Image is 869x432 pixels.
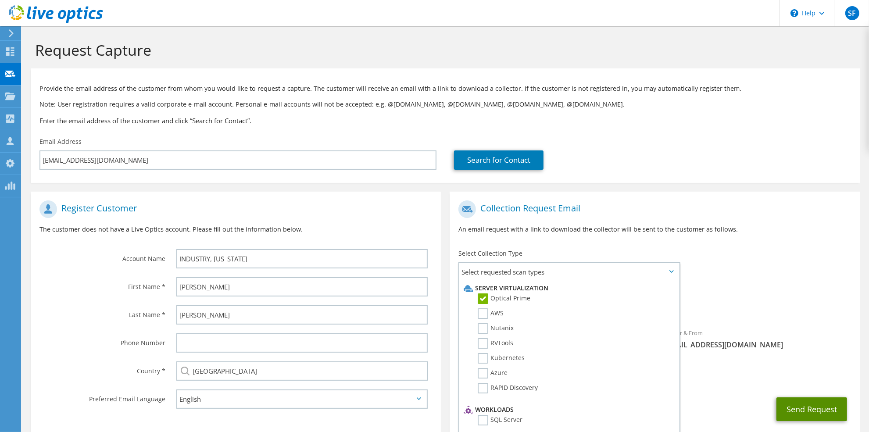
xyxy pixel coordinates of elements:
label: RAPID Discovery [478,383,538,393]
svg: \n [790,9,798,17]
a: Search for Contact [454,150,544,170]
label: RVTools [478,338,513,349]
div: Sender & From [655,324,860,354]
label: Nutanix [478,323,514,334]
h1: Request Capture [35,41,851,59]
p: The customer does not have a Live Optics account. Please fill out the information below. [39,225,432,234]
label: Preferred Email Language [39,389,165,403]
p: An email request with a link to download the collector will be sent to the customer as follows. [458,225,851,234]
h1: Register Customer [39,200,428,218]
label: Country * [39,361,165,375]
label: SQL Server [478,415,522,425]
label: Phone Number [39,333,165,347]
span: Select requested scan types [459,263,679,281]
div: Requested Collections [450,284,860,319]
label: Select Collection Type [458,249,522,258]
label: AWS [478,308,504,319]
h3: Enter the email address of the customer and click “Search for Contact”. [39,116,851,125]
p: Provide the email address of the customer from whom you would like to request a capture. The cust... [39,84,851,93]
label: Last Name * [39,305,165,319]
label: Optical Prime [478,293,530,304]
button: Send Request [776,397,847,421]
h1: Collection Request Email [458,200,847,218]
label: First Name * [39,277,165,291]
span: SF [845,6,859,20]
div: To [450,324,655,354]
label: Email Address [39,137,82,146]
label: Kubernetes [478,353,525,364]
label: Azure [478,368,508,378]
li: Server Virtualization [461,283,675,293]
div: CC & Reply To [450,358,860,389]
span: [EMAIL_ADDRESS][DOMAIN_NAME] [664,340,851,350]
label: Account Name [39,249,165,263]
p: Note: User registration requires a valid corporate e-mail account. Personal e-mail accounts will ... [39,100,851,109]
li: Workloads [461,404,675,415]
